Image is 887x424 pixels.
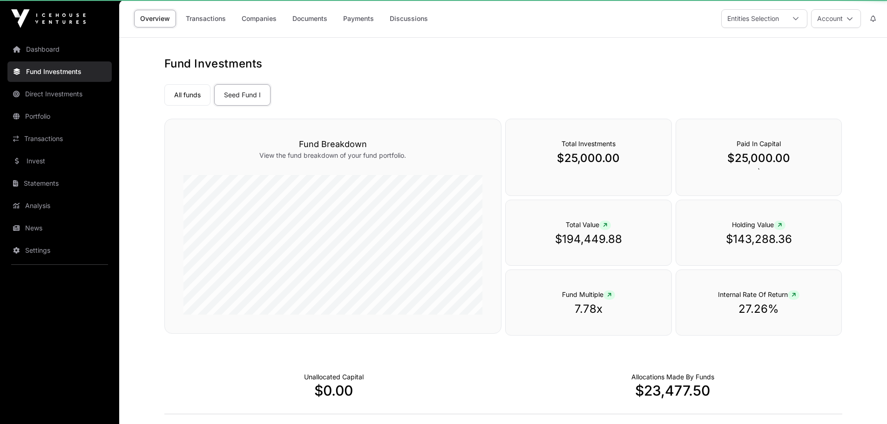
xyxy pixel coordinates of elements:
[562,140,616,148] span: Total Investments
[524,302,653,316] p: 7.78x
[840,379,887,424] iframe: Chat Widget
[566,221,611,229] span: Total Value
[304,372,364,382] p: Cash not yet allocated
[7,106,112,127] a: Portfolio
[695,302,823,316] p: 27.26%
[503,382,842,399] p: $23,477.50
[337,10,380,27] a: Payments
[7,240,112,261] a: Settings
[676,119,842,196] div: `
[183,151,482,160] p: View the fund breakdown of your fund portfolio.
[11,9,86,28] img: Icehouse Ventures Logo
[164,56,842,71] h1: Fund Investments
[631,372,714,382] p: Capital Deployed Into Companies
[7,39,112,60] a: Dashboard
[134,10,176,27] a: Overview
[384,10,434,27] a: Discussions
[695,151,823,166] p: $25,000.00
[7,84,112,104] a: Direct Investments
[7,128,112,149] a: Transactions
[562,290,615,298] span: Fund Multiple
[7,195,112,216] a: Analysis
[214,84,271,106] a: Seed Fund I
[183,138,482,151] h3: Fund Breakdown
[7,151,112,171] a: Invest
[7,173,112,194] a: Statements
[732,221,785,229] span: Holding Value
[524,151,653,166] p: $25,000.00
[7,218,112,238] a: News
[286,10,333,27] a: Documents
[180,10,232,27] a: Transactions
[524,232,653,247] p: $194,449.88
[737,140,781,148] span: Paid In Capital
[695,232,823,247] p: $143,288.36
[164,382,503,399] p: $0.00
[7,61,112,82] a: Fund Investments
[164,84,210,106] a: All funds
[236,10,283,27] a: Companies
[811,9,861,28] button: Account
[722,10,785,27] div: Entities Selection
[718,290,799,298] span: Internal Rate Of Return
